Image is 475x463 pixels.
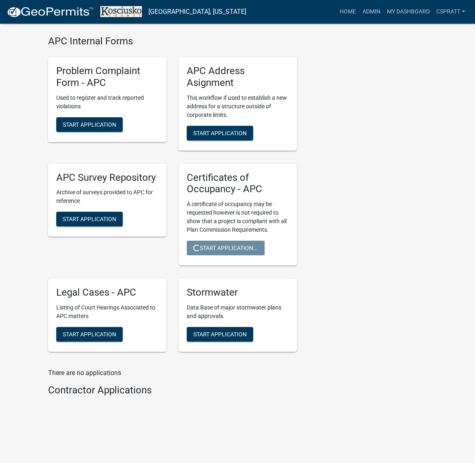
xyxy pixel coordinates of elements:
[148,5,246,19] a: [GEOGRAPHIC_DATA], [US_STATE]
[56,303,158,320] p: Listing of Court Hearings Associated to APC matters
[359,4,384,20] a: Admin
[187,241,265,255] button: Start Application...
[100,6,142,17] img: Kosciusko County, Indiana
[56,65,158,89] h5: Problem Complaint Form - APC
[187,126,253,140] button: Start Application
[63,121,116,127] span: Start Application
[187,327,253,342] button: Start Application
[193,245,258,251] span: Start Application...
[193,129,247,136] span: Start Application
[63,331,116,337] span: Start Application
[187,303,289,320] p: Data Base of major stormwater plans and approvals.
[48,384,297,396] h4: Contractor Applications
[56,188,158,205] p: Archive of surveys provided to APC for reference
[56,327,123,342] button: Start Application
[187,172,289,195] h5: Certificates of Occupancy - APC
[433,4,468,20] a: cspratt
[193,331,247,337] span: Start Application
[56,117,123,132] button: Start Application
[187,94,289,119] p: This workflow if used to establish a new address for a structure outside of corporate limits.
[187,287,289,298] h5: Stormwater
[56,287,158,298] h5: Legal Cases - APC
[48,384,297,399] wm-workflow-list-section: Contractor Applications
[56,172,158,184] h5: APC Survey Repository
[56,94,158,111] p: Used to register and track reported violations
[187,65,289,89] h5: APC Address Asignment
[384,4,433,20] a: My Dashboard
[56,212,123,226] button: Start Application
[48,35,297,47] h4: APC Internal Forms
[187,200,289,234] p: A certificate of occupancy may be requested however is not required to show that a project is com...
[48,368,297,378] p: There are no applications
[63,216,116,222] span: Start Application
[336,4,359,20] a: Home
